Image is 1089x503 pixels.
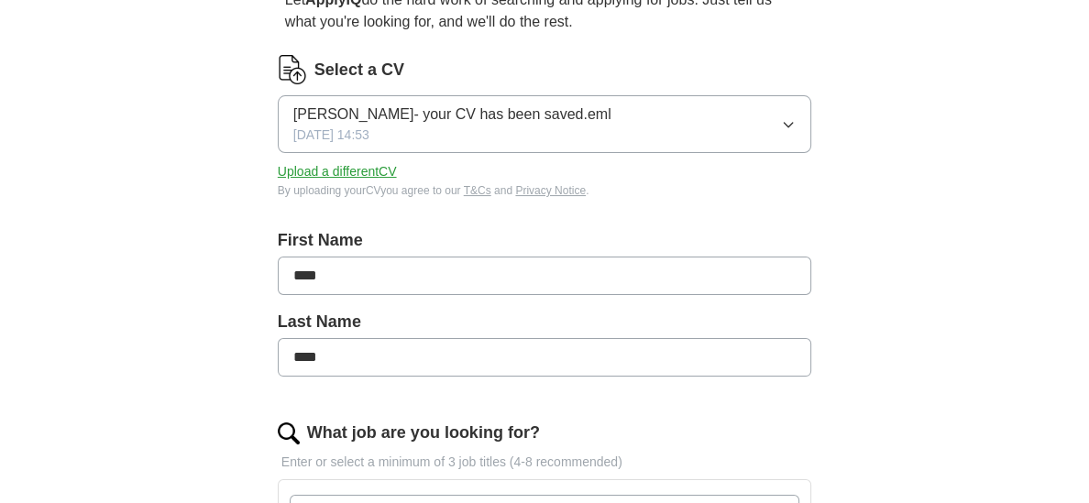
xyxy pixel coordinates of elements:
label: Select a CV [314,58,404,82]
span: [PERSON_NAME]- your CV has been saved.eml [293,104,611,126]
p: Enter or select a minimum of 3 job titles (4-8 recommended) [278,453,811,472]
img: CV Icon [278,55,307,84]
label: First Name [278,228,811,253]
a: Privacy Notice [515,184,586,197]
button: Upload a differentCV [278,162,397,181]
div: By uploading your CV you agree to our and . [278,182,811,199]
a: T&Cs [464,184,491,197]
label: What job are you looking for? [307,421,540,445]
label: Last Name [278,310,811,334]
span: [DATE] 14:53 [293,126,369,145]
button: [PERSON_NAME]- your CV has been saved.eml[DATE] 14:53 [278,95,811,153]
img: search.png [278,422,300,444]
